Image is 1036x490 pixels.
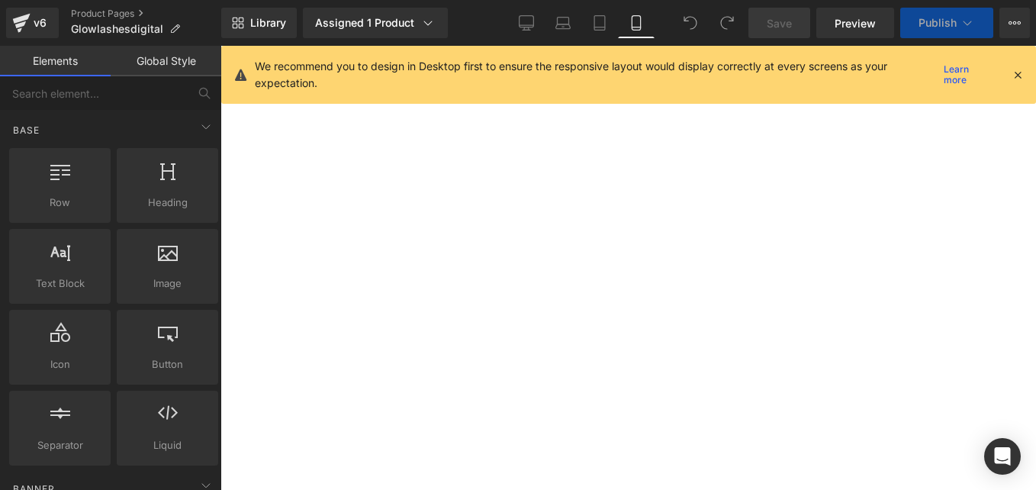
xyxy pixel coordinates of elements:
[835,15,876,31] span: Preview
[315,15,436,31] div: Assigned 1 Product
[250,16,286,30] span: Library
[999,8,1030,38] button: More
[71,8,221,20] a: Product Pages
[121,276,214,292] span: Image
[675,8,706,38] button: Undo
[11,123,41,137] span: Base
[938,66,999,84] a: Learn more
[6,8,59,38] a: v6
[919,17,957,29] span: Publish
[31,13,50,33] div: v6
[121,437,214,453] span: Liquid
[900,8,993,38] button: Publish
[712,8,742,38] button: Redo
[121,356,214,372] span: Button
[618,8,655,38] a: Mobile
[984,438,1021,475] div: Open Intercom Messenger
[508,8,545,38] a: Desktop
[221,8,297,38] a: New Library
[14,276,106,292] span: Text Block
[111,46,221,76] a: Global Style
[816,8,894,38] a: Preview
[767,15,792,31] span: Save
[121,195,214,211] span: Heading
[255,58,938,92] p: We recommend you to design in Desktop first to ensure the responsive layout would display correct...
[545,8,581,38] a: Laptop
[14,195,106,211] span: Row
[14,437,106,453] span: Separator
[14,356,106,372] span: Icon
[71,23,163,35] span: Glowlashesdigital
[581,8,618,38] a: Tablet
